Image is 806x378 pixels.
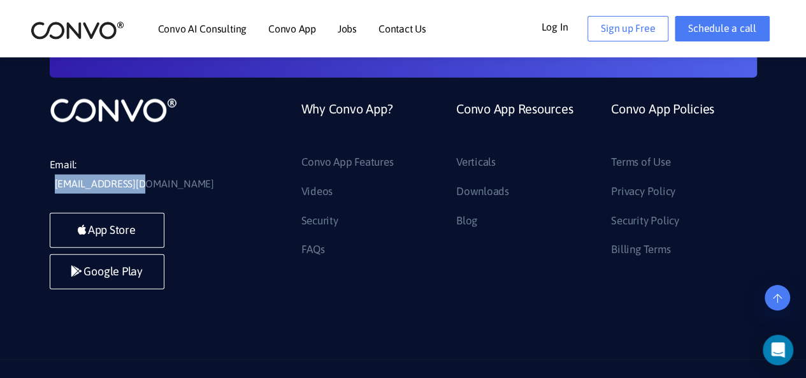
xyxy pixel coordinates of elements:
a: Blog [456,211,477,231]
a: Why Convo App? [301,97,393,152]
div: Open Intercom Messenger [763,335,793,365]
img: logo_2.png [31,20,124,40]
a: Security Policy [611,211,679,231]
a: App Store [50,213,164,248]
a: [EMAIL_ADDRESS][DOMAIN_NAME] [55,175,214,194]
a: Sign up Free [587,16,668,41]
a: Convo App Policies [611,97,714,152]
a: Convo App Resources [456,97,573,152]
a: Convo AI Consulting [158,24,247,34]
a: Convo App [268,24,316,34]
a: Downloads [456,182,509,202]
a: Jobs [338,24,357,34]
a: Verticals [456,152,496,173]
a: FAQs [301,240,325,260]
img: logo_not_found [50,97,177,124]
a: Security [301,211,338,231]
a: Terms of Use [611,152,670,173]
a: Schedule a call [675,16,769,41]
div: Footer [292,97,757,269]
a: Privacy Policy [611,182,675,202]
a: Google Play [50,254,164,289]
li: Email: [50,156,241,194]
a: Log In [541,16,587,36]
a: Videos [301,182,333,202]
a: Contact Us [378,24,426,34]
a: Billing Terms [611,240,670,260]
a: Convo App Features [301,152,394,173]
